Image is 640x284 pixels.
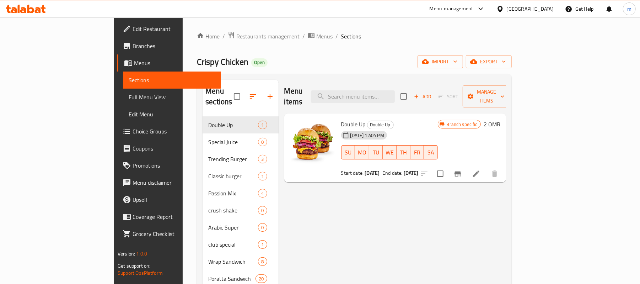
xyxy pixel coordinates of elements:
a: Edit Restaurant [117,20,221,37]
span: Select section first [434,91,463,102]
button: Add [411,91,434,102]
span: Double Up [367,121,393,129]
span: Manage items [468,88,505,105]
span: Select section [396,89,411,104]
button: export [466,55,512,68]
a: Menus [117,54,221,72]
span: Start date: [341,168,364,178]
span: Passion Mix [208,189,258,198]
img: Double Up [290,119,335,165]
span: club special [208,240,258,249]
span: 4 [258,190,267,197]
span: import [423,57,457,66]
span: Full Menu View [129,93,215,101]
span: Select all sections [230,89,244,104]
a: Branches [117,37,221,54]
span: Special Juice [208,138,258,146]
li: / [302,32,305,41]
span: 0 [258,139,267,146]
button: FR [410,145,424,159]
span: 0 [258,224,267,231]
div: [GEOGRAPHIC_DATA] [507,5,554,13]
div: items [258,206,267,215]
span: Trending Burger [208,155,258,163]
div: Double Up [367,121,394,129]
span: 1 [258,122,267,128]
div: Arabic Super0 [203,219,278,236]
span: Arabic Super [208,223,258,232]
button: TU [369,145,383,159]
div: items [258,155,267,163]
span: m [627,5,631,13]
span: 20 [256,275,267,282]
span: crush shake [208,206,258,215]
span: Menus [134,59,215,67]
a: Full Menu View [123,89,221,106]
span: Coupons [133,144,215,153]
span: FR [413,147,421,158]
span: Edit Menu [129,110,215,119]
li: / [335,32,338,41]
a: Support.OpsPlatform [118,268,163,278]
nav: breadcrumb [197,32,512,41]
a: Choice Groups [117,123,221,140]
b: [DATE] [365,168,380,178]
span: Branch specific [444,121,480,128]
span: Menu disclaimer [133,178,215,187]
div: club special1 [203,236,278,253]
span: Promotions [133,161,215,170]
div: Double Up1 [203,116,278,133]
span: Menus [316,32,333,41]
span: Sections [341,32,361,41]
span: 0 [258,207,267,214]
a: Coupons [117,140,221,157]
input: search [311,90,395,103]
div: Classic burger1 [203,168,278,185]
a: Edit menu item [472,169,480,178]
span: TH [399,147,407,158]
a: Promotions [117,157,221,174]
span: End date: [382,168,402,178]
span: Select to update [433,166,448,181]
button: import [418,55,463,68]
div: Menu-management [430,5,473,13]
div: Passion Mix4 [203,185,278,202]
span: SU [344,147,352,158]
span: Open [251,59,268,65]
a: Coverage Report [117,208,221,225]
span: Get support on: [118,261,150,270]
span: 1.0.0 [136,249,147,258]
span: Version: [118,249,135,258]
div: items [258,121,267,129]
span: 1 [258,173,267,180]
a: Upsell [117,191,221,208]
button: Add section [262,88,279,105]
span: Sections [129,76,215,84]
span: Classic burger [208,172,258,180]
b: [DATE] [404,168,419,178]
div: items [258,189,267,198]
a: Restaurants management [228,32,300,41]
li: / [222,32,225,41]
span: [DATE] 12:04 PM [348,132,387,139]
span: WE [386,147,394,158]
a: Menu disclaimer [117,174,221,191]
a: Menus [308,32,333,41]
span: 8 [258,258,267,265]
span: Sort sections [244,88,262,105]
div: Special Juice0 [203,133,278,151]
span: Double Up [208,121,258,129]
span: Poratta Sandwich [208,274,256,283]
div: Wrap Sandwich [208,257,258,266]
span: Coverage Report [133,212,215,221]
span: 3 [258,156,267,163]
span: export [472,57,506,66]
